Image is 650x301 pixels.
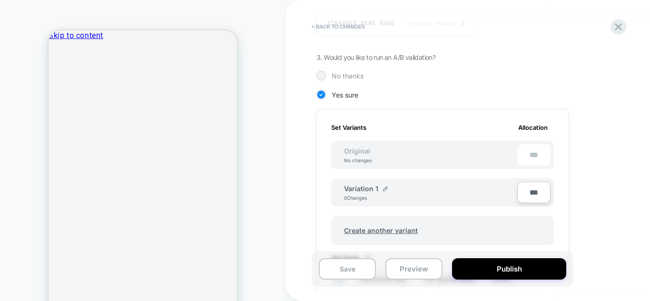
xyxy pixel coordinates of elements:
[518,124,548,131] span: Allocation
[452,258,566,280] button: Publish
[344,195,373,201] div: 0 Changes
[332,72,364,80] span: No thanks
[344,184,378,193] span: Variation 1
[332,91,358,99] span: Yes sure
[316,53,435,61] span: 3. Would you like to run an A/B validation?
[383,186,388,191] img: edit
[335,219,427,242] span: Create another variant
[335,147,380,155] span: Original
[385,258,443,280] button: Preview
[331,124,366,131] span: Set Variants
[307,19,370,34] button: < Back to changes
[319,258,376,280] button: Save
[335,157,381,163] div: No changes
